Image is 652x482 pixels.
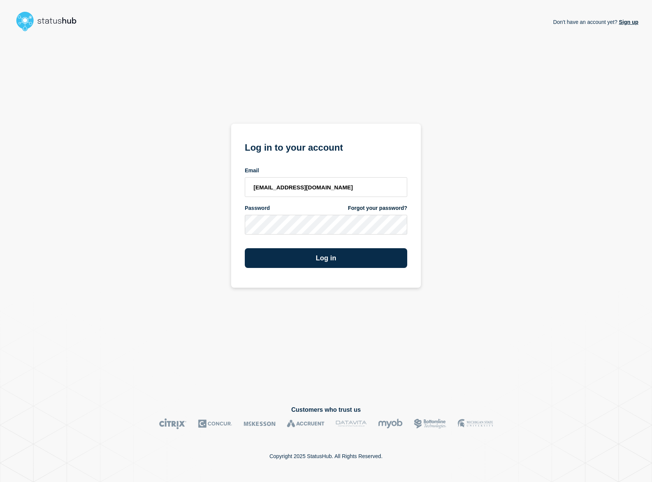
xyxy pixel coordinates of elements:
[14,9,86,33] img: StatusHub logo
[378,418,403,429] img: myob logo
[245,205,270,212] span: Password
[617,19,638,25] a: Sign up
[159,418,187,429] img: Citrix logo
[269,453,383,459] p: Copyright 2025 StatusHub. All Rights Reserved.
[198,418,232,429] img: Concur logo
[458,418,493,429] img: MSU logo
[245,248,407,268] button: Log in
[553,13,638,31] p: Don't have an account yet?
[348,205,407,212] a: Forgot your password?
[244,418,276,429] img: McKesson logo
[414,418,446,429] img: Bottomline logo
[245,140,407,154] h1: Log in to your account
[245,177,407,197] input: email input
[245,167,259,174] span: Email
[336,418,367,429] img: DataVita logo
[14,406,638,413] h2: Customers who trust us
[287,418,324,429] img: Accruent logo
[245,215,407,235] input: password input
